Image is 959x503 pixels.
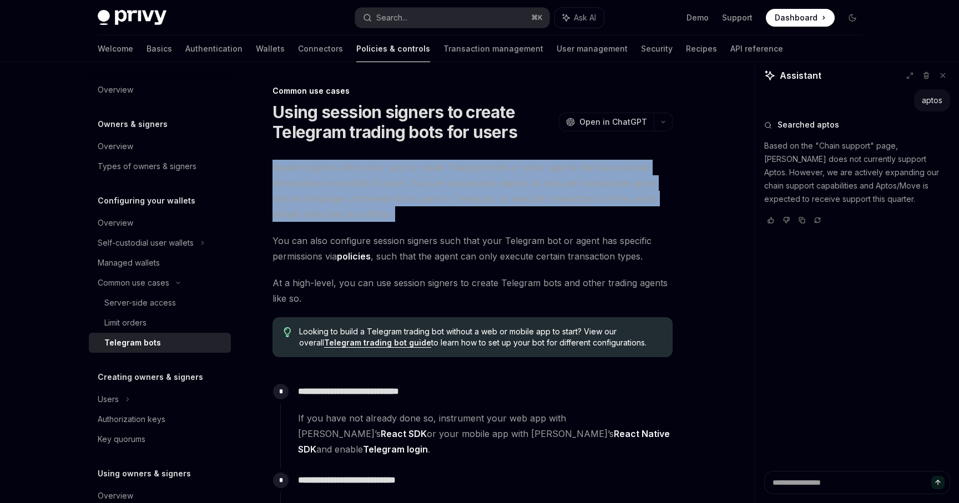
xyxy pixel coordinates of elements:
[780,69,821,82] span: Assistant
[98,10,166,26] img: dark logo
[775,12,817,23] span: Dashboard
[98,433,145,446] div: Key quorums
[844,9,861,27] button: Toggle dark mode
[579,116,647,128] span: Open in ChatGPT
[98,393,119,406] div: Users
[687,12,709,23] a: Demo
[98,256,160,270] div: Managed wallets
[531,13,543,22] span: ⌘ K
[185,35,243,62] a: Authentication
[89,313,231,333] a: Limit orders
[147,35,172,62] a: Basics
[272,160,673,222] span: Session signers allow your app to create Telegram bots or other agents that can execute transacti...
[98,216,133,230] div: Overview
[104,316,147,329] div: Limit orders
[337,251,371,262] a: policies
[89,409,231,429] a: Authorization keys
[376,11,407,24] div: Search...
[89,213,231,233] a: Overview
[686,35,717,62] a: Recipes
[98,194,195,207] h5: Configuring your wallets
[98,83,133,96] div: Overview
[98,413,165,426] div: Authorization keys
[574,12,596,23] span: Ask AI
[559,113,654,131] button: Open in ChatGPT
[298,35,343,62] a: Connectors
[778,119,839,130] span: Searched aptos
[298,410,672,457] span: If you have not already done so, instrument your web app with [PERSON_NAME]’s or your mobile app ...
[284,327,291,337] svg: Tip
[98,489,133,502] div: Overview
[89,156,231,176] a: Types of owners & signers
[89,80,231,100] a: Overview
[272,233,673,264] span: You can also configure session signers such that your Telegram bot or agent has specific permissi...
[722,12,753,23] a: Support
[730,35,783,62] a: API reference
[443,35,543,62] a: Transaction management
[98,118,168,131] h5: Owners & signers
[89,333,231,353] a: Telegram bots
[98,370,203,384] h5: Creating owners & signers
[256,35,285,62] a: Wallets
[98,236,194,250] div: Self-custodial user wallets
[272,102,554,142] h1: Using session signers to create Telegram trading bots for users
[381,428,427,440] a: React SDK
[363,444,428,455] a: Telegram login
[356,35,430,62] a: Policies & controls
[764,119,950,130] button: Searched aptos
[98,276,169,289] div: Common use cases
[557,35,628,62] a: User management
[89,253,231,273] a: Managed wallets
[766,9,835,27] a: Dashboard
[922,95,942,106] div: aptos
[641,35,673,62] a: Security
[89,293,231,313] a: Server-side access
[299,326,662,348] span: Looking to build a Telegram trading bot without a web or mobile app to start? View our overall to...
[355,8,549,28] button: Search...⌘K
[89,429,231,449] a: Key quorums
[272,275,673,306] span: At a high-level, you can use session signers to create Telegram bots and other trading agents lik...
[98,467,191,480] h5: Using owners & signers
[104,296,176,309] div: Server-side access
[98,35,133,62] a: Welcome
[104,336,161,349] div: Telegram bots
[931,476,945,489] button: Send message
[89,136,231,156] a: Overview
[98,140,133,153] div: Overview
[98,160,196,173] div: Types of owners & signers
[324,338,431,348] a: Telegram trading bot guide
[272,85,673,96] div: Common use cases
[555,8,604,28] button: Ask AI
[764,139,950,206] p: Based on the "Chain support" page, [PERSON_NAME] does not currently support Aptos. However, we ar...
